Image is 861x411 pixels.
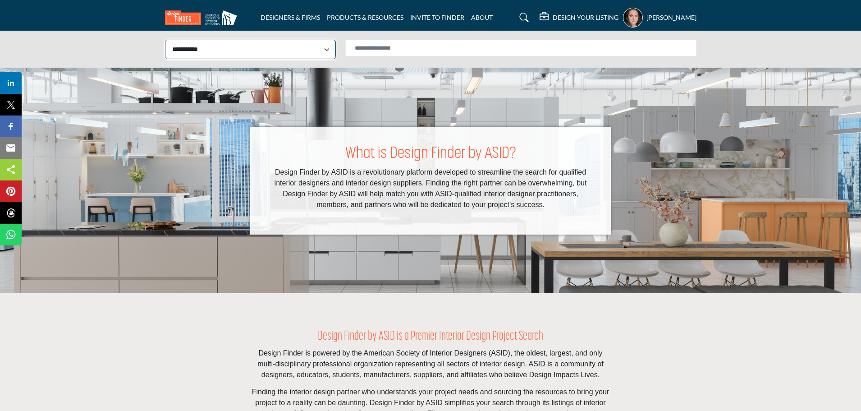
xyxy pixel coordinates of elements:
a: PRODUCTS & RESOURCES [327,14,403,21]
input: Search Solutions [345,40,696,56]
select: Select Listing Type Dropdown [165,40,336,59]
a: ABOUT [471,14,493,21]
h5: [PERSON_NAME] [646,13,696,22]
p: Design Finder is powered by the American Society of Interior Designers (ASID), the oldest, larges... [250,348,611,380]
h2: Design Finder by ASID is a Premier Interior Design Project Search [250,329,611,345]
a: DESIGNERS & FIRMS [261,14,320,21]
a: INVITE TO FINDER [410,14,464,21]
p: Design Finder by ASID is a revolutionary platform developed to streamline the search for qualifie... [268,167,593,210]
button: Show hide supplier dropdown [623,8,643,28]
h5: DESIGN YOUR LISTING [553,14,618,22]
div: DESIGN YOUR LISTING [540,12,618,23]
a: Search [511,10,535,25]
h1: What is Design Finder by ASID? [268,145,593,164]
img: Site Logo [165,10,242,25]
